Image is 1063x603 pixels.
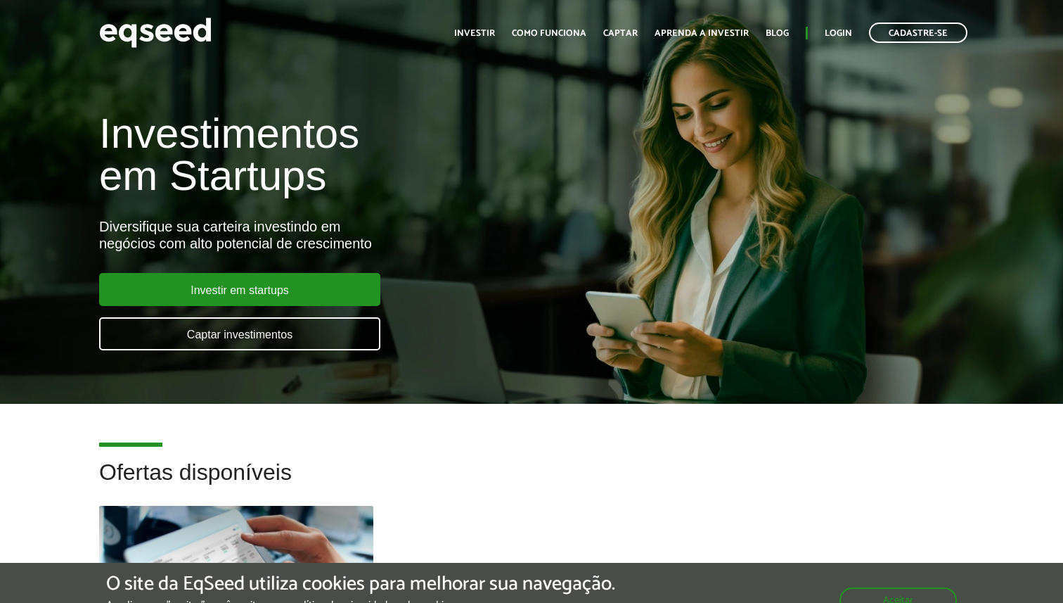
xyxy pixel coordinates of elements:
a: Como funciona [512,29,586,38]
a: Cadastre-se [869,23,967,43]
div: Diversifique sua carteira investindo em negócios com alto potencial de crescimento [99,218,610,252]
a: Aprenda a investir [655,29,749,38]
h2: Ofertas disponíveis [99,460,964,506]
a: Blog [766,29,789,38]
a: Investir em startups [99,273,380,306]
h1: Investimentos em Startups [99,113,610,197]
a: Investir [454,29,495,38]
h5: O site da EqSeed utiliza cookies para melhorar sua navegação. [106,573,615,595]
a: Login [825,29,852,38]
img: EqSeed [99,14,212,51]
a: Captar [603,29,638,38]
a: Captar investimentos [99,317,380,350]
